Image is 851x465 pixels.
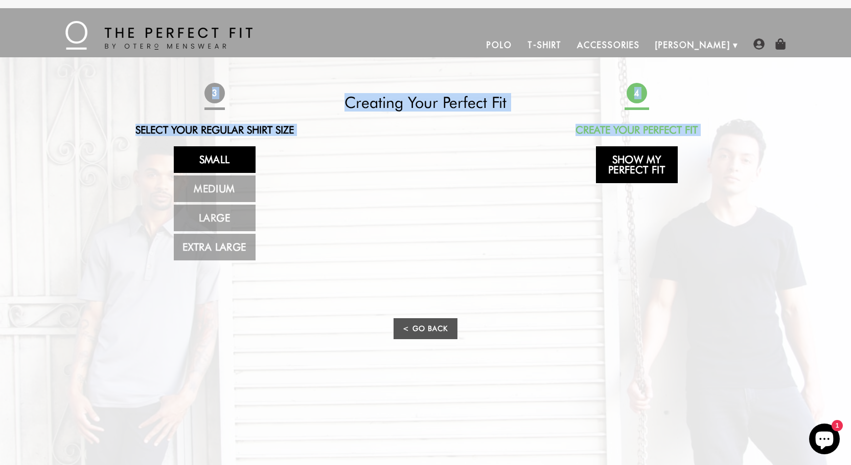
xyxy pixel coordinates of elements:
a: Polo [479,33,520,57]
a: Show My Perfect Fit [596,146,678,183]
a: Medium [174,175,256,202]
h2: Create Your Perfect Fit [546,124,727,136]
h2: Select Your Regular Shirt Size [124,124,305,136]
a: [PERSON_NAME] [648,33,738,57]
a: Accessories [569,33,647,57]
span: 3 [203,81,226,105]
img: shopping-bag-icon.png [775,38,786,50]
a: Small [174,146,256,173]
h2: Creating Your Perfect Fit [335,93,516,112]
a: T-Shirt [520,33,569,57]
a: Large [174,205,256,231]
img: user-account-icon.png [753,38,765,50]
a: < Go Back [394,318,457,339]
img: The Perfect Fit - by Otero Menswear - Logo [65,21,252,50]
inbox-online-store-chat: Shopify online store chat [806,424,843,457]
span: 4 [625,81,649,105]
a: Extra Large [174,234,256,260]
